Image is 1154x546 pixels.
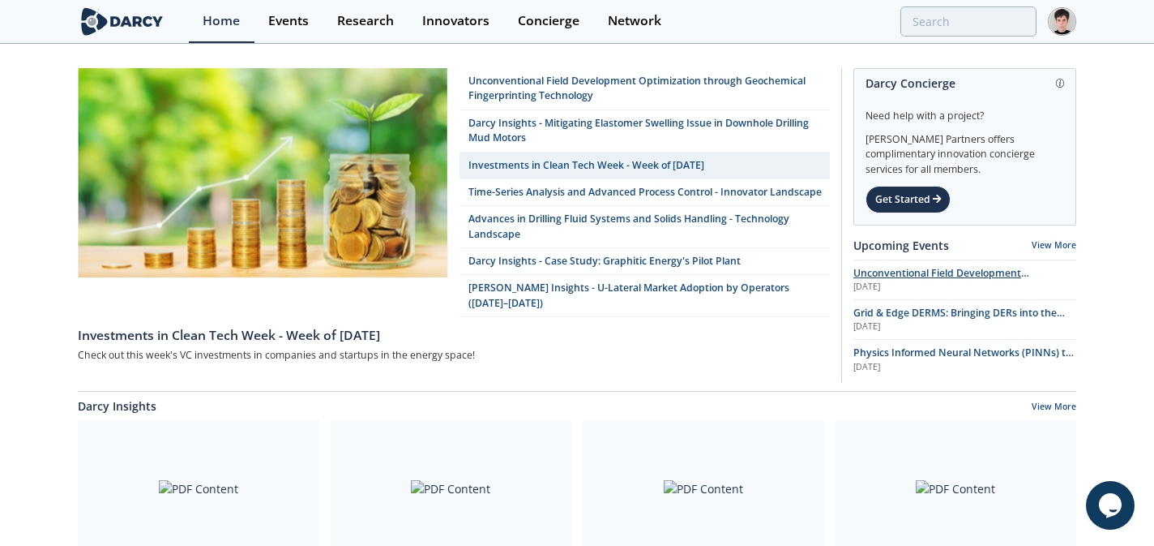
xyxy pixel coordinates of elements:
[518,15,579,28] div: Concierge
[459,248,830,275] a: Darcy Insights - Case Study: Graphitic Energy's Pilot Plant
[853,306,1076,333] a: Grid & Edge DERMS: Bringing DERs into the Control Room [DATE]
[853,306,1065,334] span: Grid & Edge DERMS: Bringing DERs into the Control Room
[78,398,156,415] a: Darcy Insights
[1086,481,1138,530] iframe: chat widget
[1056,79,1065,88] img: information.svg
[337,15,394,28] div: Research
[78,7,166,36] img: logo-wide.svg
[865,69,1064,97] div: Darcy Concierge
[1032,401,1076,415] a: View More
[459,206,830,248] a: Advances in Drilling Fluid Systems and Solids Handling - Technology Landscape
[78,345,830,365] div: Check out this week's VC investments in companies and startups in the energy space!
[853,237,949,254] a: Upcoming Events
[203,15,240,28] div: Home
[459,275,830,317] a: [PERSON_NAME] Insights - U-Lateral Market Adoption by Operators ([DATE]–[DATE])
[1032,239,1076,251] a: View More
[1048,7,1076,36] img: Profile
[853,266,1029,310] span: Unconventional Field Development Optimization through Geochemical Fingerprinting Technology
[268,15,309,28] div: Events
[459,153,830,179] a: Investments in Clean Tech Week - Week of [DATE]
[865,186,951,213] div: Get Started
[459,110,830,153] a: Darcy Insights - Mitigating Elastomer Swelling Issue in Downhole Drilling Mud Motors
[853,266,1076,294] a: Unconventional Field Development Optimization through Geochemical Fingerprinting Technology [DATE]
[78,326,830,346] div: Investments in Clean Tech Week - Week of [DATE]
[468,74,822,104] div: Unconventional Field Development Optimization through Geochemical Fingerprinting Technology
[853,361,1076,374] div: [DATE]
[853,346,1074,374] span: Physics Informed Neural Networks (PINNs) to Accelerate Subsurface Scenario Analysis
[459,68,830,110] a: Unconventional Field Development Optimization through Geochemical Fingerprinting Technology
[853,281,1076,294] div: [DATE]
[865,123,1064,177] div: [PERSON_NAME] Partners offers complimentary innovation concierge services for all members.
[422,15,489,28] div: Innovators
[459,179,830,206] a: Time-Series Analysis and Advanced Process Control - Innovator Landscape
[78,317,830,345] a: Investments in Clean Tech Week - Week of [DATE]
[865,97,1064,123] div: Need help with a project?
[900,6,1036,37] input: Advanced Search
[853,346,1076,373] a: Physics Informed Neural Networks (PINNs) to Accelerate Subsurface Scenario Analysis [DATE]
[853,320,1076,333] div: [DATE]
[608,15,661,28] div: Network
